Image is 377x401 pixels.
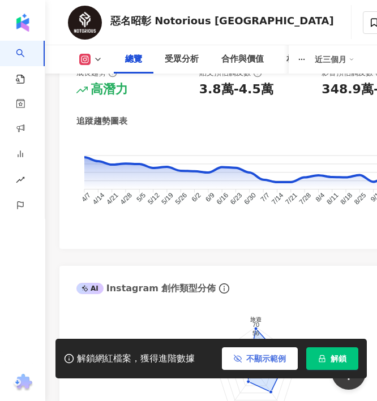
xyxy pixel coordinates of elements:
button: 不顯示範例 [222,347,298,370]
tspan: 8/18 [339,191,354,206]
div: 相似網紅 [286,53,320,66]
div: 3.8萬-4.5萬 [199,81,273,98]
div: 合作與價值 [221,53,264,66]
span: lock [318,355,326,363]
tspan: 5/12 [146,191,161,206]
tspan: 6/30 [242,191,258,206]
div: 惡名昭彰 Notorious [GEOGRAPHIC_DATA] [110,14,334,28]
div: 高潛力 [91,81,128,98]
tspan: 4/28 [118,191,134,206]
tspan: 7/14 [270,191,285,206]
span: 不顯示範例 [246,354,286,363]
a: search [16,41,38,85]
tspan: 4/7 [80,191,92,204]
tspan: 5/26 [174,191,189,206]
text: 旅遊 [250,316,262,322]
tspan: 7/21 [284,191,299,206]
div: Instagram 創作類型分佈 [76,282,216,295]
tspan: 5/19 [160,191,175,206]
text: 56 [252,330,259,337]
tspan: 6/2 [190,191,203,204]
span: 解鎖 [331,354,346,363]
tspan: 6/23 [229,191,244,206]
div: 解鎖網紅檔案，獲得進階數據 [77,353,195,365]
tspan: 5/5 [135,191,148,204]
tspan: 4/14 [91,191,106,206]
button: 解鎖 [306,347,358,370]
tspan: 7/28 [298,191,313,206]
tspan: 7/7 [259,191,271,204]
span: rise [16,169,25,194]
text: 70 [252,321,259,328]
div: 近三個月 [315,50,354,68]
tspan: 6/9 [204,191,216,204]
tspan: 8/4 [314,191,327,204]
div: AI [76,283,104,294]
tspan: 8/25 [353,191,368,206]
img: KOL Avatar [68,6,102,40]
tspan: 6/16 [215,191,230,206]
div: 總覽 [125,53,142,66]
div: 受眾分析 [165,53,199,66]
span: info-circle [217,282,231,295]
img: chrome extension [12,374,34,392]
img: logo icon [14,14,32,32]
tspan: 8/11 [325,191,340,206]
tspan: 4/21 [105,191,120,206]
div: 追蹤趨勢圖表 [76,115,127,127]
